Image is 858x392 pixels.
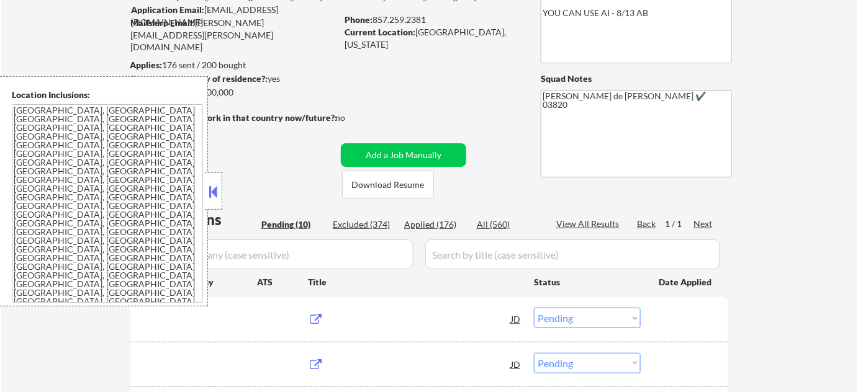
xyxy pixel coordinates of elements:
div: Applied (176) [404,218,466,231]
div: View All Results [556,218,623,230]
div: $200,000 [130,86,336,99]
input: Search by company (case sensitive) [134,239,413,269]
div: 176 sent / 200 bought [130,59,336,71]
div: Back [637,218,657,230]
div: Pending (10) [261,218,323,231]
div: Title [308,276,522,288]
div: Next [693,218,713,230]
div: Status [534,270,641,293]
div: [PERSON_NAME][EMAIL_ADDRESS][PERSON_NAME][DOMAIN_NAME] [130,17,336,53]
input: Search by title (case sensitive) [425,239,720,269]
strong: Application Email: [131,4,204,15]
strong: Will need Visa to work in that country now/future?: [130,112,337,123]
button: Download Resume [342,171,434,198]
div: 857.259.2381 [345,14,520,26]
button: Add a Job Manually [341,143,466,167]
div: JD [510,308,522,330]
div: ATS [257,276,308,288]
strong: Mailslurp Email: [130,17,195,28]
div: Date Applied [659,276,713,288]
strong: Applies: [130,60,162,70]
div: yes [130,73,333,85]
div: Excluded (374) [333,218,395,231]
div: [EMAIL_ADDRESS][DOMAIN_NAME] [131,4,336,28]
div: Location Inclusions: [12,89,203,101]
div: All (560) [477,218,539,231]
strong: Can work in country of residence?: [130,73,268,84]
div: 1 / 1 [665,218,693,230]
div: [GEOGRAPHIC_DATA], [US_STATE] [345,26,520,50]
strong: Phone: [345,14,373,25]
div: JD [510,353,522,375]
strong: Current Location: [345,27,415,37]
div: no [335,112,371,124]
div: Squad Notes [541,73,732,85]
